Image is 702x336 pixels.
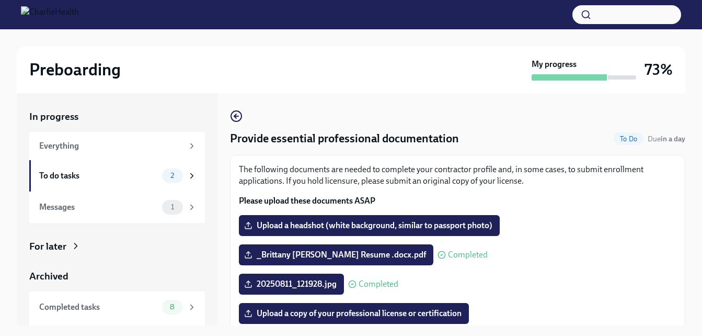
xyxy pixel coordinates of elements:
strong: Please upload these documents ASAP [239,196,375,206]
span: 8 [164,303,181,311]
span: Upload a headshot (white background, similar to passport photo) [246,220,492,231]
label: _Brittany [PERSON_NAME] Resume .docx.pdf [239,244,433,265]
img: CharlieHealth [21,6,79,23]
span: _Brittany [PERSON_NAME] Resume .docx.pdf [246,250,426,260]
a: For later [29,240,205,253]
p: The following documents are needed to complete your contractor profile and, in some cases, to sub... [239,164,676,187]
h2: Preboarding [29,59,121,80]
span: Due [648,135,685,143]
div: To do tasks [39,170,158,182]
h4: Provide essential professional documentation [230,131,459,147]
h3: 73% [645,60,673,79]
div: Completed tasks [39,301,158,313]
label: 20250811_121928.jpg [239,274,344,295]
span: August 17th, 2025 09:00 [648,134,685,144]
span: 2 [164,172,180,180]
div: Everything [39,140,183,152]
strong: My progress [532,59,577,70]
span: Completed [359,280,398,288]
span: Upload a copy of your professional license or certification [246,308,462,319]
span: To Do [614,135,643,143]
span: 1 [165,203,180,211]
label: Upload a copy of your professional license or certification [239,303,469,324]
a: Everything [29,132,205,160]
span: Completed [448,251,488,259]
a: Messages1 [29,192,205,223]
span: 20250811_121928.jpg [246,279,337,289]
label: Upload a headshot (white background, similar to passport photo) [239,215,500,236]
div: Messages [39,201,158,213]
div: For later [29,240,66,253]
strong: in a day [661,135,685,143]
a: In progress [29,110,205,124]
a: To do tasks2 [29,160,205,192]
a: Completed tasks8 [29,292,205,323]
a: Archived [29,270,205,283]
